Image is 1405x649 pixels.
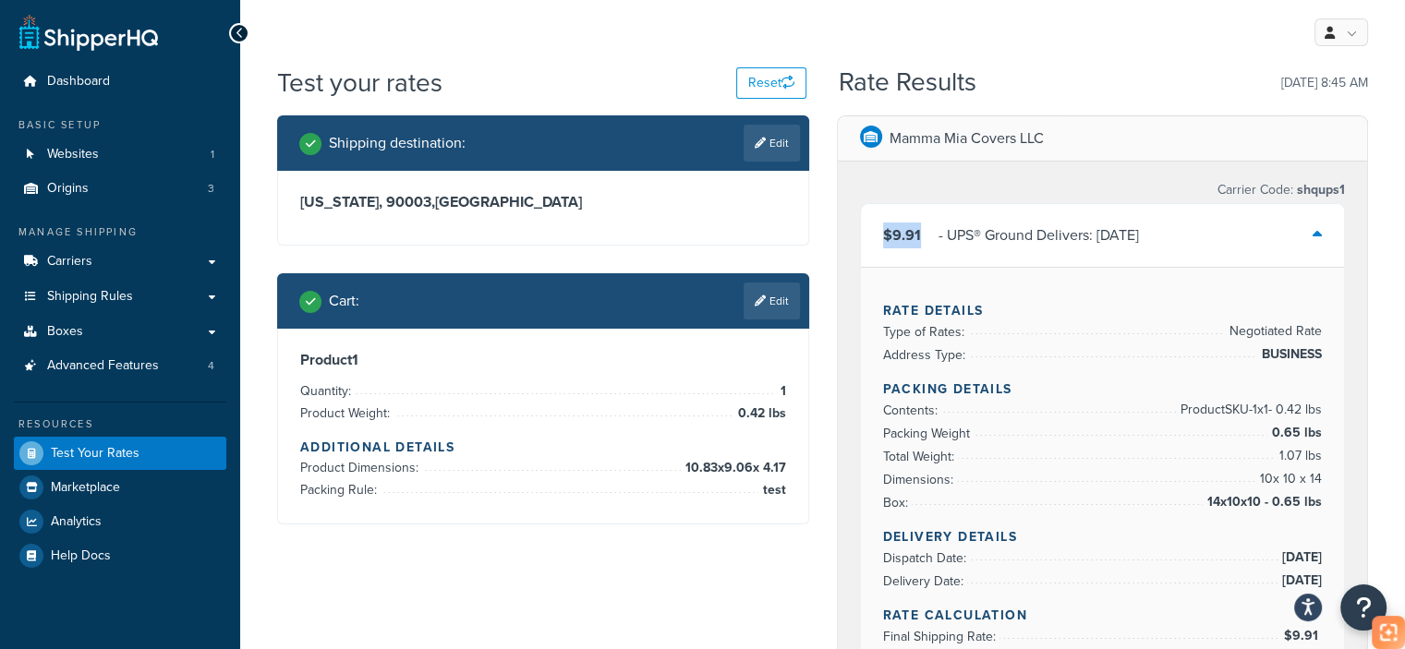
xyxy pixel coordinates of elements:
[776,380,786,403] span: 1
[883,322,969,342] span: Type of Rates:
[14,280,226,314] a: Shipping Rules
[300,403,394,423] span: Product Weight:
[47,181,89,197] span: Origins
[1275,445,1322,467] span: 1.07 lbs
[758,479,786,501] span: test
[883,606,1323,625] h4: Rate Calculation
[14,172,226,206] a: Origins3
[1283,626,1322,645] span: $9.91
[14,416,226,432] div: Resources
[300,381,356,401] span: Quantity:
[14,172,226,206] li: Origins
[883,224,921,246] span: $9.91
[211,147,214,162] span: 1
[744,282,800,319] a: Edit
[1281,70,1368,96] p: [DATE] 8:45 AM
[890,126,1044,151] p: Mamma Mia Covers LLC
[736,67,806,99] button: Reset
[300,193,786,211] h3: [US_STATE], 90003 , [GEOGRAPHIC_DATA]
[329,135,466,151] h2: Shipping destination :
[47,358,159,374] span: Advanced Features
[14,349,226,383] a: Advanced Features4
[883,447,959,466] span: Total Weight:
[1340,584,1387,631] button: Open Resource Center
[883,379,1323,399] h4: Packing Details
[1257,343,1322,366] span: BUSINESS
[300,351,786,369] h3: Product 1
[14,224,226,240] div: Manage Shipping
[14,138,226,172] li: Websites
[883,627,1000,646] span: Final Shipping Rate:
[208,181,214,197] span: 3
[1293,180,1345,199] span: shqups1
[51,548,111,564] span: Help Docs
[47,254,92,270] span: Carriers
[14,505,226,538] a: Analytics
[939,222,1139,248] div: ‌‌‍‍ - UPS® Ground Delivers: [DATE]
[300,458,423,477] span: Product Dimensions:
[300,480,382,499] span: Packing Rule:
[883,493,913,512] span: Box:
[47,324,83,340] span: Boxes
[1203,491,1322,513] span: 14x10x10 - 0.65 lbs
[883,470,958,489] span: Dimensions:
[1176,399,1322,421] span: Product SKU-1 x 1 - 0.42 lbs
[300,438,786,457] h4: Additional Details
[883,345,970,365] span: Address Type:
[883,571,968,591] span: Delivery Date:
[14,471,226,504] a: Marketplace
[14,117,226,133] div: Basic Setup
[208,358,214,374] span: 4
[1278,570,1322,592] span: [DATE]
[51,514,102,530] span: Analytics
[47,74,110,90] span: Dashboard
[14,539,226,572] a: Help Docs
[744,125,800,162] a: Edit
[1255,468,1322,490] span: 10 x 10 x 14
[883,424,975,443] span: Packing Weight
[329,293,359,309] h2: Cart :
[14,349,226,383] li: Advanced Features
[839,68,976,97] h2: Rate Results
[51,446,139,462] span: Test Your Rates
[1278,547,1322,569] span: [DATE]
[14,245,226,279] a: Carriers
[681,457,786,479] span: 10.83 x 9.06 x 4.17
[883,548,971,568] span: Dispatch Date:
[1267,422,1322,444] span: 0.65 lbs
[47,289,133,305] span: Shipping Rules
[883,401,942,420] span: Contents:
[51,480,120,496] span: Marketplace
[1225,320,1322,343] span: Negotiated Rate
[47,147,99,162] span: Websites
[14,315,226,349] a: Boxes
[1217,177,1345,203] p: Carrier Code:
[14,437,226,470] a: Test Your Rates
[14,138,226,172] a: Websites1
[883,527,1323,547] h4: Delivery Details
[733,403,786,425] span: 0.42 lbs
[883,301,1323,320] h4: Rate Details
[14,65,226,99] a: Dashboard
[277,65,442,101] h1: Test your rates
